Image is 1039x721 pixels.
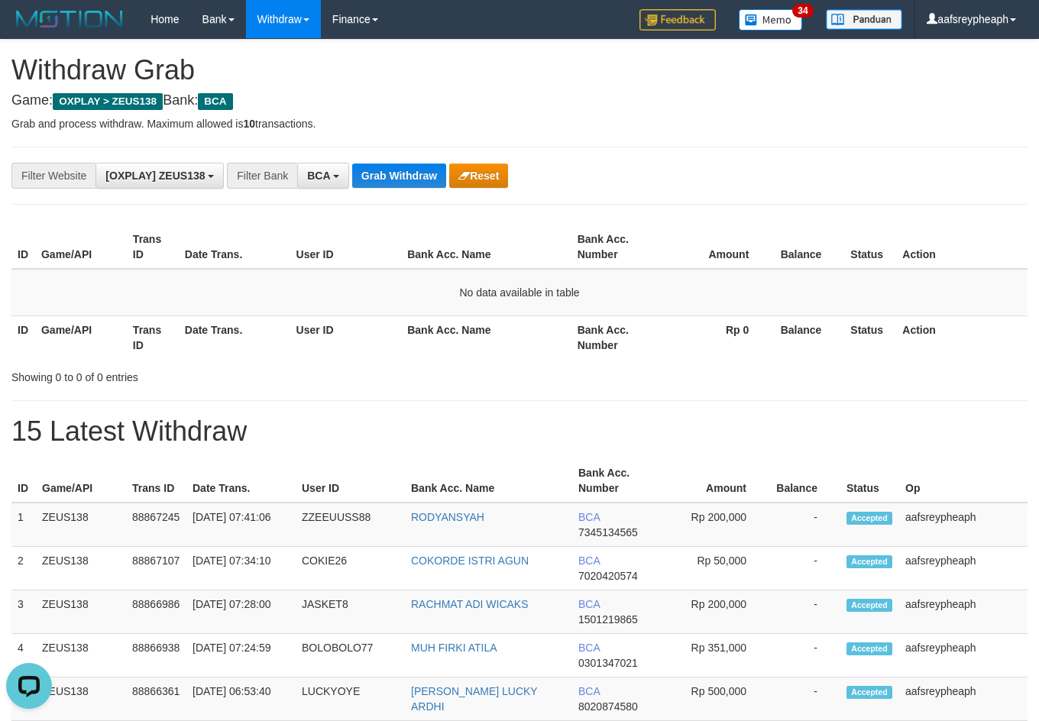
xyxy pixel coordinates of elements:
[899,503,1028,547] td: aafsreypheaph
[36,634,126,677] td: ZEUS138
[662,503,769,547] td: Rp 200,000
[844,225,896,269] th: Status
[739,9,803,31] img: Button%20Memo.svg
[36,590,126,634] td: ZEUS138
[127,315,179,359] th: Trans ID
[769,503,840,547] td: -
[578,511,600,523] span: BCA
[186,677,296,721] td: [DATE] 06:53:40
[840,459,899,503] th: Status
[11,416,1028,447] h1: 15 Latest Withdraw
[126,459,186,503] th: Trans ID
[899,590,1028,634] td: aafsreypheaph
[179,225,290,269] th: Date Trans.
[899,547,1028,590] td: aafsreypheaph
[405,459,572,503] th: Bank Acc. Name
[11,93,1028,108] h4: Game: Bank:
[186,547,296,590] td: [DATE] 07:34:10
[826,9,902,30] img: panduan.png
[769,590,840,634] td: -
[769,677,840,721] td: -
[296,503,405,547] td: ZZEEUUSS88
[296,677,405,721] td: LUCKYOYE
[11,503,36,547] td: 1
[11,163,95,189] div: Filter Website
[296,634,405,677] td: BOLOBOLO77
[662,459,769,503] th: Amount
[896,225,1028,269] th: Action
[578,570,638,582] span: Copy 7020420574 to clipboard
[846,686,892,699] span: Accepted
[36,677,126,721] td: ZEUS138
[578,598,600,610] span: BCA
[896,315,1028,359] th: Action
[11,547,36,590] td: 2
[126,547,186,590] td: 88867107
[296,590,405,634] td: JASKET8
[662,590,769,634] td: Rp 200,000
[571,315,663,359] th: Bank Acc. Number
[846,642,892,655] span: Accepted
[769,459,840,503] th: Balance
[899,459,1028,503] th: Op
[290,315,402,359] th: User ID
[95,163,224,189] button: [OXPLAY] ZEUS138
[198,93,232,110] span: BCA
[772,315,844,359] th: Balance
[126,677,186,721] td: 88866361
[36,503,126,547] td: ZEUS138
[662,634,769,677] td: Rp 351,000
[11,55,1028,86] h1: Withdraw Grab
[126,634,186,677] td: 88866938
[899,634,1028,677] td: aafsreypheaph
[772,225,844,269] th: Balance
[352,163,446,188] button: Grab Withdraw
[11,459,36,503] th: ID
[243,118,255,130] strong: 10
[179,315,290,359] th: Date Trans.
[411,642,497,654] a: MUH FIRKI ATILA
[401,225,571,269] th: Bank Acc. Name
[296,459,405,503] th: User ID
[11,315,35,359] th: ID
[578,700,638,713] span: Copy 8020874580 to clipboard
[846,599,892,612] span: Accepted
[769,547,840,590] td: -
[578,657,638,669] span: Copy 0301347021 to clipboard
[126,590,186,634] td: 88866986
[11,269,1028,316] td: No data available in table
[662,547,769,590] td: Rp 50,000
[6,6,52,52] button: Open LiveChat chat widget
[578,554,600,567] span: BCA
[296,547,405,590] td: COKIE26
[35,315,127,359] th: Game/API
[11,590,36,634] td: 3
[290,225,402,269] th: User ID
[36,459,126,503] th: Game/API
[35,225,127,269] th: Game/API
[11,8,128,31] img: MOTION_logo.png
[227,163,297,189] div: Filter Bank
[105,170,205,182] span: [OXPLAY] ZEUS138
[126,503,186,547] td: 88867245
[186,634,296,677] td: [DATE] 07:24:59
[899,677,1028,721] td: aafsreypheaph
[411,554,529,567] a: COKORDE ISTRI AGUN
[11,116,1028,131] p: Grab and process withdraw. Maximum allowed is transactions.
[639,9,716,31] img: Feedback.jpg
[36,547,126,590] td: ZEUS138
[411,598,529,610] a: RACHMAT ADI WICAKS
[769,634,840,677] td: -
[127,225,179,269] th: Trans ID
[846,512,892,525] span: Accepted
[297,163,349,189] button: BCA
[792,4,813,18] span: 34
[186,503,296,547] td: [DATE] 07:41:06
[578,685,600,697] span: BCA
[662,677,769,721] td: Rp 500,000
[411,511,484,523] a: RODYANSYAH
[449,163,508,188] button: Reset
[578,526,638,538] span: Copy 7345134565 to clipboard
[572,459,662,503] th: Bank Acc. Number
[846,555,892,568] span: Accepted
